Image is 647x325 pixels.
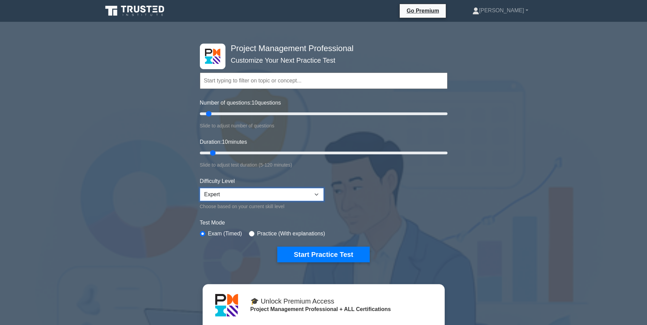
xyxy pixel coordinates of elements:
[200,99,281,107] label: Number of questions: questions
[252,100,258,106] span: 10
[402,6,443,15] a: Go Premium
[200,161,447,169] div: Slide to adjust test duration (5-120 minutes)
[456,4,545,17] a: [PERSON_NAME]
[200,219,447,227] label: Test Mode
[228,44,414,53] h4: Project Management Professional
[200,202,324,211] div: Choose based on your current skill level
[200,122,447,130] div: Slide to adjust number of questions
[200,138,247,146] label: Duration: minutes
[222,139,228,145] span: 10
[200,73,447,89] input: Start typing to filter on topic or concept...
[277,247,369,262] button: Start Practice Test
[208,230,242,238] label: Exam (Timed)
[257,230,325,238] label: Practice (With explanations)
[200,177,235,185] label: Difficulty Level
